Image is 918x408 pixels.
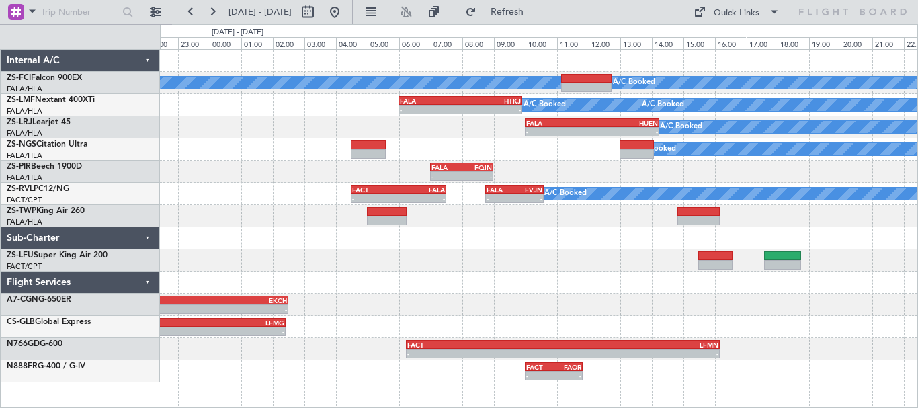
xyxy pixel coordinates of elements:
div: HTKJ [460,97,521,105]
a: FALA/HLA [7,84,42,94]
div: 06:00 [399,37,431,49]
div: - [514,194,542,202]
div: 18:00 [778,37,809,49]
div: A/C Booked [660,117,702,137]
a: FALA/HLA [7,151,42,161]
div: A/C Booked [544,183,587,204]
span: ZS-FCI [7,74,31,82]
div: A/C Booked [613,73,655,93]
a: FALA/HLA [7,173,42,183]
div: - [487,194,514,202]
span: [DATE] - [DATE] [228,6,292,18]
a: ZS-TWPKing Air 260 [7,207,85,215]
div: FALA [487,186,514,194]
a: N888FRG-400 / G-IV [7,362,85,370]
div: 09:00 [494,37,526,49]
a: ZS-PIRBeech 1900D [7,163,82,171]
div: - [114,305,287,313]
div: A/C Booked [642,95,684,115]
span: N888FR [7,362,38,370]
span: ZS-LRJ [7,118,32,126]
div: 01:00 [241,37,273,49]
span: CS-GLB [7,318,35,326]
div: FVJN [514,186,542,194]
div: 23:00 [178,37,210,49]
a: FALA/HLA [7,128,42,138]
div: 14:00 [652,37,683,49]
span: ZS-NGS [7,140,36,149]
div: - [407,350,562,358]
div: A/C Booked [524,95,566,115]
input: Trip Number [41,2,118,22]
span: ZS-PIR [7,163,31,171]
a: CS-GLBGlobal Express [7,318,91,326]
div: - [118,327,284,335]
span: A7-CGN [7,296,38,304]
div: 21:00 [872,37,904,49]
div: 11:00 [557,37,589,49]
a: ZS-LRJLearjet 45 [7,118,71,126]
div: - [460,106,521,114]
span: Refresh [479,7,536,17]
a: ZS-LMFNextant 400XTi [7,96,95,104]
a: ZS-NGSCitation Ultra [7,140,87,149]
a: A7-CGNG-650ER [7,296,71,304]
div: - [526,372,554,380]
div: 17:00 [747,37,778,49]
div: 20:00 [841,37,872,49]
div: - [592,128,658,136]
span: N766GD [7,340,40,348]
a: ZS-FCIFalcon 900EX [7,74,82,82]
div: HUEN [592,119,658,127]
div: - [431,172,462,180]
div: FACT [407,341,562,349]
span: ZS-LMF [7,96,35,104]
div: 15:00 [683,37,715,49]
a: ZS-RVLPC12/NG [7,185,69,193]
div: FQIN [462,163,492,171]
div: A/C Booked [634,139,676,159]
div: EKCH [114,296,287,304]
div: 07:00 [431,37,462,49]
span: ZS-RVL [7,185,34,193]
div: FALA [526,119,592,127]
div: FAOR [554,363,581,371]
div: - [554,372,581,380]
div: 10:00 [526,37,557,49]
div: [DATE] - [DATE] [212,27,263,38]
a: FACT/CPT [7,261,42,272]
div: 02:00 [273,37,304,49]
span: ZS-LFU [7,251,34,259]
div: 16:00 [715,37,747,49]
div: - [352,194,399,202]
div: FACT [352,186,399,194]
div: FALA [431,163,462,171]
div: Quick Links [714,7,759,20]
div: FALA [399,186,445,194]
a: FALA/HLA [7,217,42,227]
button: Refresh [459,1,540,23]
a: FALA/HLA [7,106,42,116]
div: 13:00 [620,37,652,49]
div: 03:00 [304,37,336,49]
a: ZS-LFUSuper King Air 200 [7,251,108,259]
div: 08:00 [462,37,494,49]
div: 22:00 [147,37,178,49]
div: - [399,194,445,202]
span: ZS-TWP [7,207,36,215]
div: 05:00 [368,37,399,49]
div: 00:00 [210,37,241,49]
div: FALA [400,97,460,105]
div: - [462,172,492,180]
div: - [563,350,718,358]
a: FACT/CPT [7,195,42,205]
div: - [526,128,592,136]
div: FACT [526,363,554,371]
div: LEMG [118,319,284,327]
div: 19:00 [809,37,841,49]
div: 12:00 [589,37,620,49]
button: Quick Links [687,1,786,23]
div: 04:00 [336,37,368,49]
div: LFMN [563,341,718,349]
a: N766GDG-600 [7,340,62,348]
